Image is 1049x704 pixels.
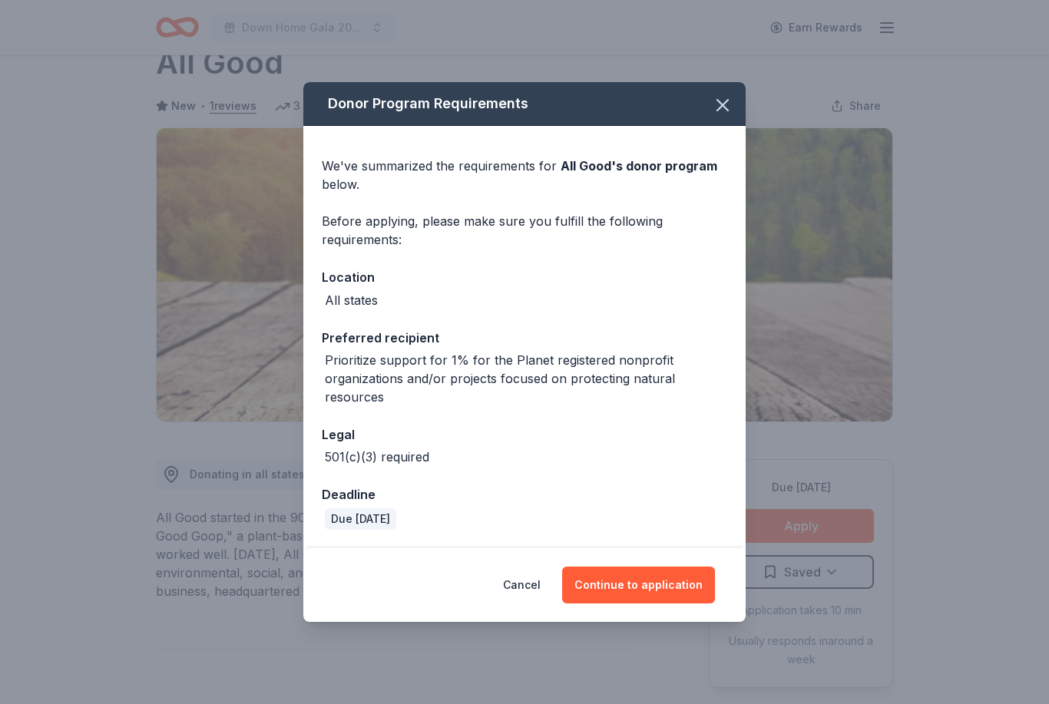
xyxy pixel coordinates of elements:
[322,157,727,193] div: We've summarized the requirements for below.
[322,425,727,445] div: Legal
[562,567,715,603] button: Continue to application
[561,158,717,174] span: All Good 's donor program
[322,267,727,287] div: Location
[325,351,727,406] div: Prioritize support for 1% for the Planet registered nonprofit organizations and/or projects focus...
[325,291,378,309] div: All states
[303,82,746,126] div: Donor Program Requirements
[322,328,727,348] div: Preferred recipient
[322,212,727,249] div: Before applying, please make sure you fulfill the following requirements:
[325,508,396,530] div: Due [DATE]
[503,567,541,603] button: Cancel
[322,484,727,504] div: Deadline
[325,448,429,466] div: 501(c)(3) required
